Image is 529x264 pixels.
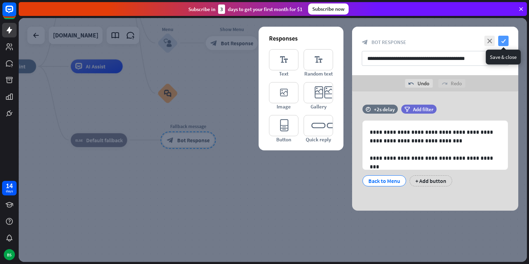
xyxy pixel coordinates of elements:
[366,107,371,112] i: time
[498,36,509,46] i: check
[368,176,400,186] div: Back to Menu
[6,183,13,189] div: 14
[410,175,452,186] div: + Add button
[371,39,406,45] span: Bot Response
[6,189,13,194] div: days
[308,3,349,15] div: Subscribe now
[374,106,395,113] div: +2s delay
[404,107,410,112] i: filter
[188,5,303,14] div: Subscribe in days to get your first month for $1
[438,79,465,88] div: Redo
[362,39,368,45] i: block_bot_response
[413,106,433,113] span: Add filter
[4,249,15,260] div: BS
[405,79,433,88] div: Undo
[6,3,26,24] button: Open LiveChat chat widget
[2,181,17,195] a: 14 days
[484,36,495,46] i: close
[218,5,225,14] div: 3
[409,81,414,86] i: undo
[442,81,447,86] i: redo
